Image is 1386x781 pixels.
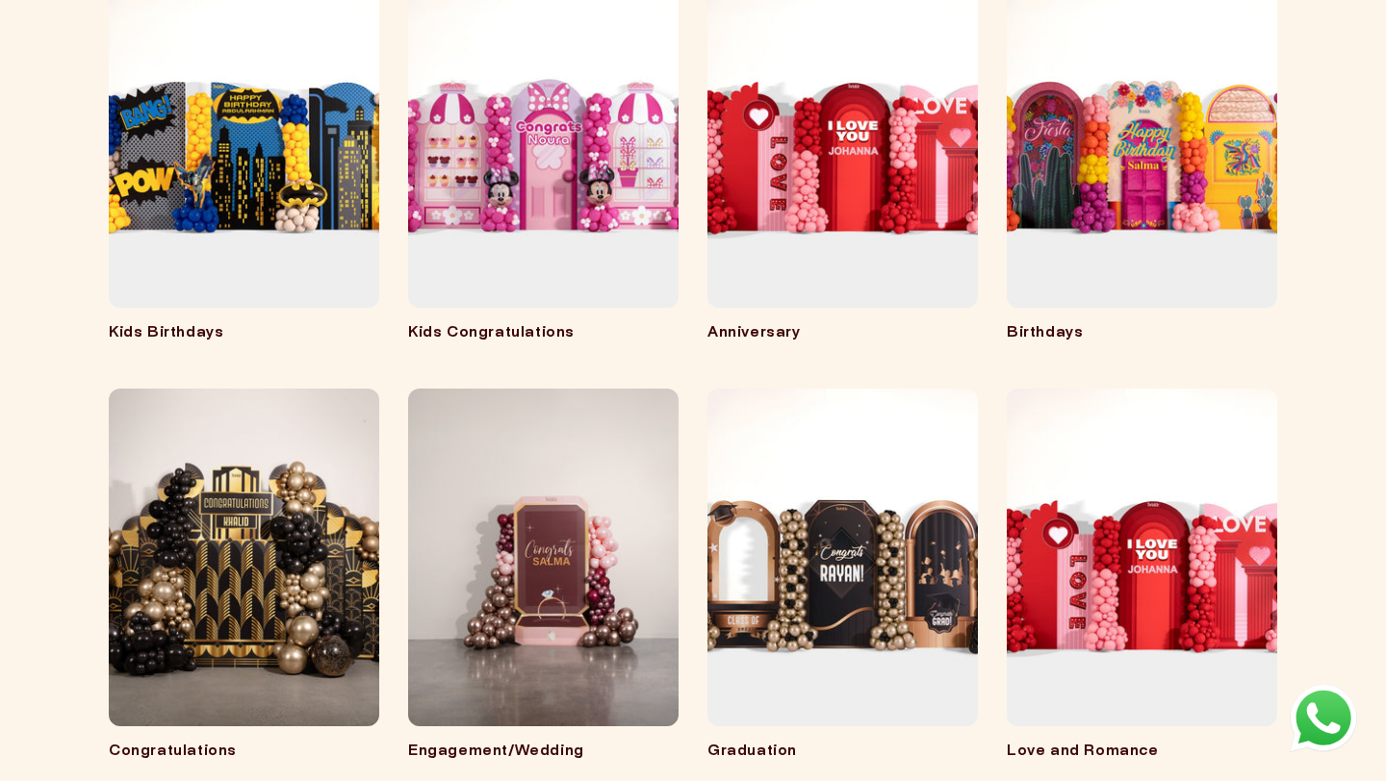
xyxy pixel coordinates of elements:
a: Anniversary [707,324,978,343]
a: Birthdays [1007,324,1277,343]
a: Love and Romance [1007,743,1277,762]
a: Engagement/Wedding [408,743,679,762]
a: Graduation [707,743,978,762]
a: Kids Birthdays [109,324,379,343]
a: Kids Congratulations [408,324,679,343]
a: Congratulations [109,743,379,762]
